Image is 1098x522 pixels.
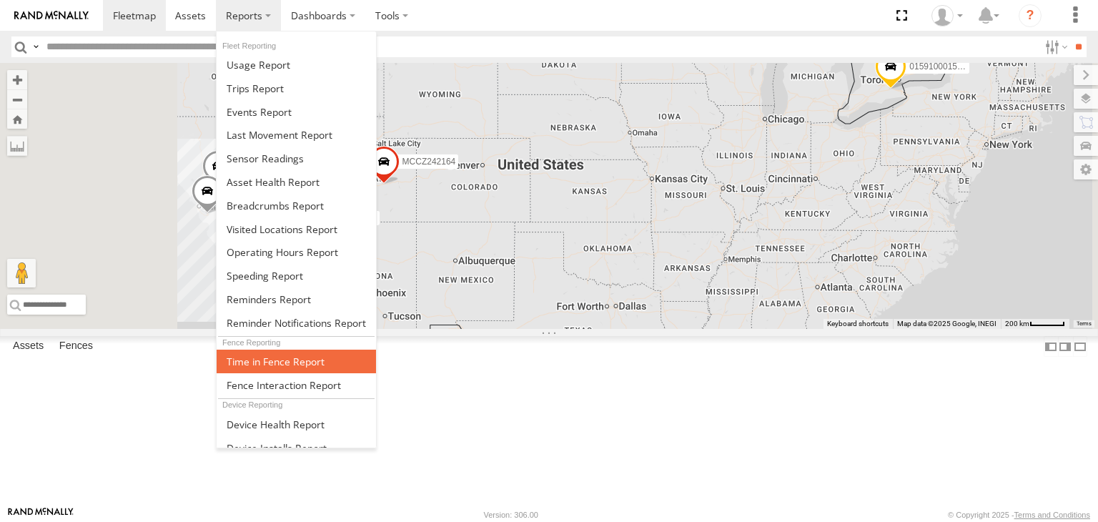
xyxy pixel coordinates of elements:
button: Map Scale: 200 km per 46 pixels [1001,319,1069,329]
div: Zulema McIntosch [926,5,968,26]
a: Visit our Website [8,508,74,522]
label: Assets [6,337,51,357]
i: ? [1019,4,1042,27]
span: Map data ©2025 Google, INEGI [897,320,996,328]
a: Asset Operating Hours Report [217,240,376,264]
label: Search Filter Options [1039,36,1070,57]
a: Device Health Report [217,413,376,436]
button: Keyboard shortcuts [827,319,889,329]
span: MCCZ242164 [402,157,456,167]
a: Asset Health Report [217,170,376,194]
button: Zoom Home [7,109,27,129]
img: rand-logo.svg [14,11,89,21]
div: © Copyright 2025 - [948,511,1090,519]
a: Reminders Report [217,287,376,311]
label: Map Settings [1074,159,1098,179]
a: Terms (opens in new tab) [1077,321,1092,327]
a: Time in Fences Report [217,350,376,373]
div: Version: 306.00 [484,511,538,519]
a: Terms and Conditions [1014,511,1090,519]
a: Breadcrumbs Report [217,194,376,217]
button: Zoom out [7,89,27,109]
a: Visited Locations Report [217,217,376,241]
a: Service Reminder Notifications Report [217,311,376,335]
label: Search Query [30,36,41,57]
label: Fences [52,337,100,357]
label: Hide Summary Table [1073,336,1087,357]
a: Usage Report [217,53,376,77]
a: Fleet Speed Report [217,264,376,287]
a: Full Events Report [217,100,376,124]
button: Drag Pegman onto the map to open Street View [7,259,36,287]
span: 015910001545733 [909,61,981,72]
a: Device Installs Report [217,436,376,460]
a: Last Movement Report [217,123,376,147]
span: 200 km [1005,320,1029,328]
label: Dock Summary Table to the Left [1044,336,1058,357]
a: Fence Interaction Report [217,373,376,397]
span: NHZ27905 [335,213,377,223]
a: Trips Report [217,77,376,100]
label: Measure [7,136,27,156]
label: Dock Summary Table to the Right [1058,336,1072,357]
button: Zoom in [7,70,27,89]
a: Sensor Readings [217,147,376,170]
